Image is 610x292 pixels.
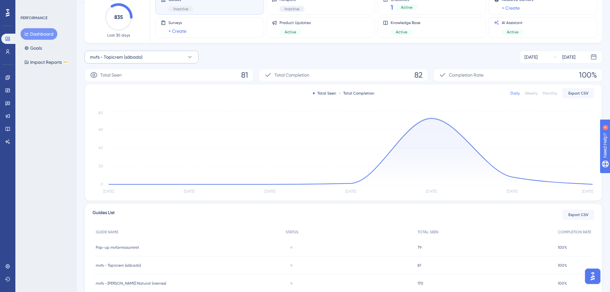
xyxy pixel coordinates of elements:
span: Need Help? [15,2,40,9]
div: 4 [45,3,46,8]
span: 82 [414,70,423,80]
div: BETA [63,61,69,64]
span: Product Updates [280,20,311,25]
span: 100% [558,263,567,268]
tspan: [DATE] [507,189,517,194]
span: Export CSV [568,91,589,96]
tspan: 60 [99,127,103,132]
span: GUIDE NAME [96,229,118,235]
div: Daily [510,91,520,96]
span: Active [285,29,296,35]
div: Total Completion [339,91,374,96]
span: mvfs - [PERSON_NAME] Natural (viernes) [96,281,166,286]
button: Export CSV [562,88,594,98]
span: AI Assistant [502,20,524,25]
div: Weekly [525,91,538,96]
tspan: 40 [98,146,103,150]
div: [DATE] [525,53,538,61]
iframe: UserGuiding AI Assistant Launcher [583,267,602,286]
span: Pop-up mvfarmasummit [96,245,139,250]
span: mvfs - Topicrem (sábado) [90,53,142,61]
div: Total Seen [313,91,336,96]
span: Inactive [174,6,188,12]
span: 100% [579,70,597,80]
span: 170 [418,281,423,286]
span: Knowledge Base [391,20,420,25]
span: Completion Rate [449,71,484,79]
tspan: 0 [101,182,103,187]
span: 100% [558,245,567,250]
span: Last 30 days [107,33,130,38]
button: Goals [20,42,46,54]
span: mvfs - Topicrem (sábado) [96,263,141,268]
button: mvfs - Topicrem (sábado) [85,51,199,63]
span: COMPLETION RATE [558,229,591,235]
div: PERFORMANCE [20,15,47,21]
span: 1 [391,3,393,12]
tspan: [DATE] [103,189,114,194]
span: 81 [241,70,248,80]
tspan: [DATE] [345,189,356,194]
button: Export CSV [562,210,594,220]
span: Guides List [93,209,115,221]
span: Active [396,29,407,35]
span: Inactive [285,6,299,12]
a: + Create [168,27,186,35]
tspan: 20 [99,164,103,168]
span: Total Completion [274,71,309,79]
span: 81 [418,263,421,268]
span: 100% [558,281,567,286]
button: Dashboard [20,28,57,40]
a: + Create [502,4,520,12]
tspan: [DATE] [184,189,195,194]
tspan: [DATE] [582,189,593,194]
span: TOTAL SEEN [418,229,438,235]
div: [DATE] [562,53,575,61]
span: Active [401,5,412,10]
span: 79 [418,245,421,250]
div: Monthly [543,91,557,96]
span: Total Seen [100,71,122,79]
tspan: [DATE] [264,189,275,194]
tspan: 80 [98,111,103,115]
span: Export CSV [568,212,589,217]
span: STATUS [286,229,298,235]
span: Surveys [168,20,186,25]
text: 835 [114,14,123,20]
tspan: [DATE] [426,189,437,194]
button: Impact ReportsBETA [20,56,73,68]
span: Active [507,29,518,35]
